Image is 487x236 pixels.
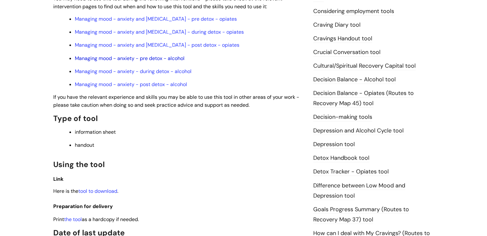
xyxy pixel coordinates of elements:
[75,68,192,75] a: Managing mood - anxiety - during detox - alcohol
[313,21,360,29] a: Craving Diary tool
[313,182,405,200] a: Difference between Low Mood and Depression tool
[75,42,239,48] a: Managing mood - anxiety and [MEDICAL_DATA] - post detox - opiates
[75,16,237,22] a: Managing mood - anxiety and [MEDICAL_DATA] - pre detox - opiates
[313,154,369,162] a: Detox Handbook tool
[313,206,409,224] a: Goals Progress Summary (Routes to Recovery Map 37) tool
[313,127,404,135] a: Depression and Alcohol Cycle tool
[313,76,396,84] a: Decision Balance - Alcohol tool
[313,89,414,108] a: Decision Balance - Opiates (Routes to Recovery Map 45) tool
[313,62,416,70] a: Cultural/Spiritual Recovery Capital tool
[64,216,82,223] a: the tool
[75,129,116,135] span: information sheet
[75,142,94,148] span: handout
[53,203,113,210] span: Preparation for delivery
[53,188,118,194] span: Here is the .
[75,29,244,35] a: Managing mood - anxiety and [MEDICAL_DATA] - during detox - opiates
[313,168,389,176] a: Detox Tracker - Opiates tool
[313,48,380,57] a: Crucial Conversation tool
[53,159,105,169] span: Using the tool
[313,7,394,16] a: Considering employment tools
[78,188,117,194] a: tool to download
[313,113,372,121] a: Decision-making tools
[53,94,299,108] span: If you have the relevant experience and skills you may be able to use this tool in other areas of...
[53,113,98,123] span: Type of tool
[313,140,355,149] a: Depression tool
[75,81,187,88] a: Managing mood - anxiety - post detox - alcohol
[75,55,185,62] a: Managing mood - anxiety - pre detox - alcohol
[53,216,139,223] span: Print as a hardcopy if needed.
[313,35,372,43] a: Cravings Handout tool
[53,176,63,182] span: Link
